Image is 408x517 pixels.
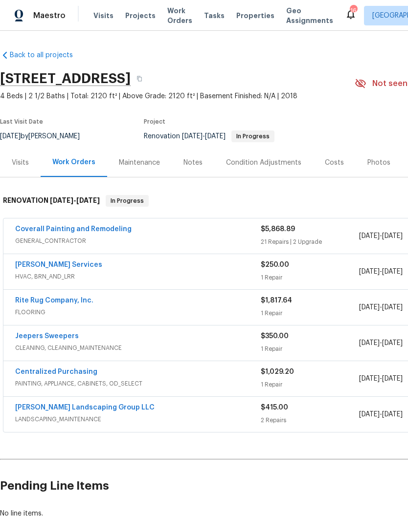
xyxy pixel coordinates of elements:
span: $250.00 [261,261,289,268]
span: $350.00 [261,333,289,340]
a: Rite Rug Company, Inc. [15,297,93,304]
span: LANDSCAPING_MAINTENANCE [15,414,261,424]
a: Centralized Purchasing [15,368,97,375]
a: [PERSON_NAME] Services [15,261,102,268]
span: - [359,302,403,312]
span: Work Orders [167,6,192,25]
span: [DATE] [359,375,380,382]
div: 1 Repair [261,308,359,318]
span: CLEANING, CLEANING_MAINTENANCE [15,343,261,353]
span: [DATE] [382,304,403,311]
span: $1,817.64 [261,297,292,304]
span: In Progress [232,133,273,139]
span: [DATE] [359,340,380,346]
a: Jeepers Sweepers [15,333,79,340]
span: [DATE] [182,133,203,140]
div: Costs [325,158,344,168]
span: - [50,197,100,204]
span: Tasks [204,12,225,19]
span: - [182,133,226,140]
div: 1 Repair [261,344,359,354]
div: Notes [183,158,203,168]
div: 16 [350,6,357,16]
span: [DATE] [76,197,100,204]
span: GENERAL_CONTRACTOR [15,236,261,246]
span: Maestro [33,11,66,21]
div: Work Orders [52,157,95,167]
div: Photos [367,158,390,168]
a: Coverall Painting and Remodeling [15,226,132,233]
span: Visits [93,11,113,21]
div: 2 Repairs [261,415,359,425]
span: Projects [125,11,156,21]
span: [DATE] [359,411,380,418]
span: HVAC, BRN_AND_LRR [15,272,261,281]
span: [DATE] [382,375,403,382]
div: 21 Repairs | 2 Upgrade [261,237,359,247]
span: FLOORING [15,307,261,317]
span: $1,029.20 [261,368,294,375]
span: - [359,338,403,348]
div: 1 Repair [261,273,359,282]
span: In Progress [107,196,148,206]
div: 1 Repair [261,380,359,389]
div: Visits [12,158,29,168]
span: Project [144,119,165,125]
span: [DATE] [50,197,73,204]
span: [DATE] [359,304,380,311]
div: Condition Adjustments [226,158,301,168]
h6: RENOVATION [3,195,100,207]
span: PAINTING, APPLIANCE, CABINETS, OD_SELECT [15,379,261,388]
button: Copy Address [131,70,148,87]
span: Renovation [144,133,274,140]
span: [DATE] [205,133,226,140]
div: Maintenance [119,158,160,168]
span: [DATE] [382,233,403,239]
span: Properties [236,11,274,21]
span: [DATE] [382,411,403,418]
span: Geo Assignments [286,6,333,25]
span: [DATE] [382,340,403,346]
a: [PERSON_NAME] Landscaping Group LLC [15,404,155,411]
span: $415.00 [261,404,288,411]
span: - [359,231,403,241]
span: - [359,374,403,384]
span: $5,868.89 [261,226,295,233]
span: - [359,267,403,277]
span: [DATE] [359,233,380,239]
span: - [359,409,403,419]
span: [DATE] [382,268,403,275]
span: [DATE] [359,268,380,275]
